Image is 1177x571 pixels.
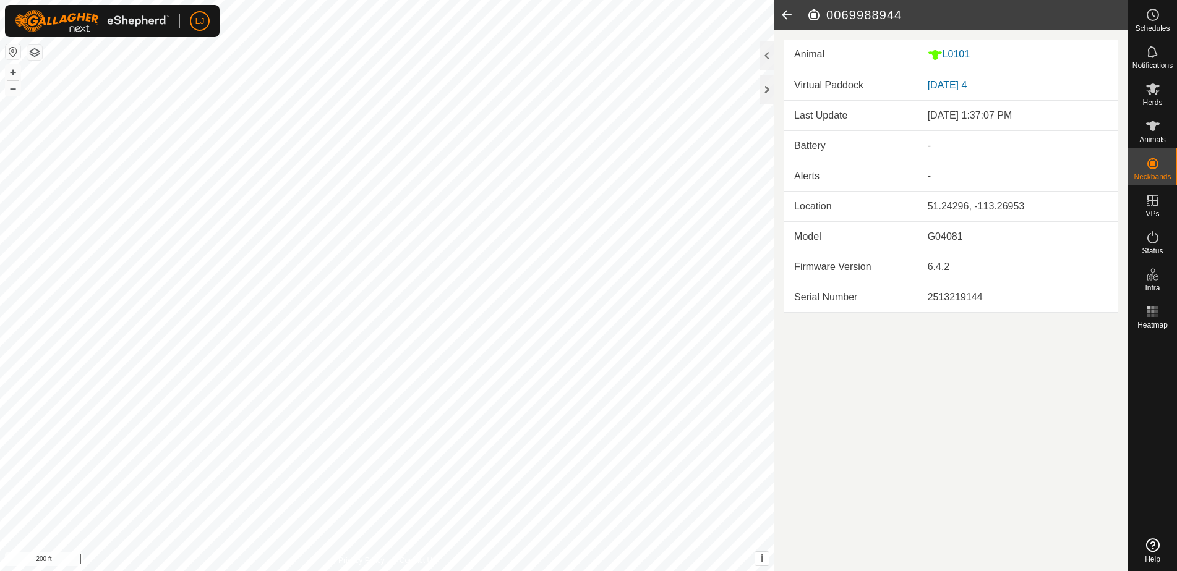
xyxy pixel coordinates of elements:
[1137,321,1168,329] span: Heatmap
[784,221,918,252] td: Model
[918,161,1118,191] td: -
[1142,247,1163,255] span: Status
[807,7,1128,22] h2: 0069988944
[1145,284,1160,292] span: Infra
[784,40,918,70] td: Animal
[6,65,20,80] button: +
[338,555,385,566] a: Privacy Policy
[928,290,1108,305] div: 2513219144
[928,260,1108,274] div: 6.4.2
[1135,25,1170,32] span: Schedules
[27,45,42,60] button: Map Layers
[1134,173,1171,180] span: Neckbands
[784,70,918,101] td: Virtual Paddock
[928,80,967,90] a: [DATE] 4
[784,130,918,161] td: Battery
[1142,99,1162,106] span: Herds
[195,15,205,28] span: LJ
[1139,136,1166,143] span: Animals
[761,553,763,564] span: i
[6,44,20,59] button: Reset Map
[928,199,1108,214] div: 51.24296, -113.26953
[784,252,918,282] td: Firmware Version
[784,282,918,312] td: Serial Number
[928,138,1108,153] div: -
[928,108,1108,123] div: [DATE] 1:37:07 PM
[6,81,20,96] button: –
[784,161,918,191] td: Alerts
[784,101,918,131] td: Last Update
[784,191,918,221] td: Location
[1132,62,1173,69] span: Notifications
[1145,556,1160,563] span: Help
[15,10,169,32] img: Gallagher Logo
[755,552,769,565] button: i
[928,47,1108,62] div: L0101
[1128,533,1177,568] a: Help
[1145,210,1159,218] span: VPs
[928,229,1108,244] div: G04081
[400,555,436,566] a: Contact Us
